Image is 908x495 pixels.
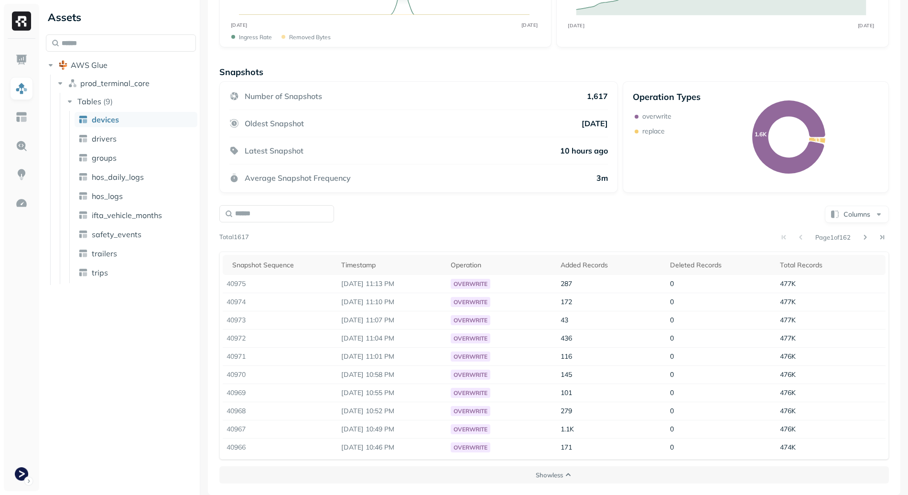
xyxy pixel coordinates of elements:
div: overwrite [451,333,490,343]
p: Aug 20, 2025 10:58 PM [341,370,443,379]
a: devices [75,112,197,127]
img: table [78,230,88,239]
span: 0 [670,443,674,451]
span: 1.1K [561,425,574,433]
p: Operation Types [633,91,701,102]
span: 172 [561,297,572,306]
p: Aug 20, 2025 10:46 PM [341,443,443,452]
div: Snapshot Sequence [232,261,334,270]
img: table [78,115,88,124]
img: table [78,172,88,182]
img: root [58,60,68,70]
td: 40967 [223,420,337,439]
p: 3m [596,173,608,183]
text: 1.6K [755,131,767,138]
span: devices [92,115,119,124]
img: Asset Explorer [15,111,28,123]
p: Total 1617 [219,232,249,242]
div: overwrite [451,406,490,416]
span: 0 [670,388,674,397]
a: safety_events [75,227,197,242]
a: hos_logs [75,188,197,204]
span: 0 [670,425,674,433]
span: 476K [780,407,796,415]
p: Aug 20, 2025 11:10 PM [341,297,443,307]
img: table [78,153,88,163]
div: Added Records [561,261,662,270]
div: overwrite [451,297,490,307]
tspan: [DATE] [521,22,538,28]
span: 0 [670,352,674,361]
button: Tables(9) [65,94,197,109]
td: 40974 [223,293,337,311]
div: overwrite [451,388,490,398]
span: 145 [561,370,572,379]
p: [DATE] [582,119,608,128]
img: Insights [15,168,28,181]
span: 0 [670,334,674,342]
p: 1,617 [587,91,608,101]
a: hos_daily_logs [75,169,197,185]
div: overwrite [451,370,490,380]
a: ifta_vehicle_months [75,208,197,223]
button: AWS Glue [46,57,196,73]
span: 287 [561,279,572,288]
img: table [78,191,88,201]
img: Dashboard [15,54,28,66]
span: 279 [561,407,572,415]
p: Snapshots [219,66,263,77]
div: Deleted Records [670,261,772,270]
span: 476K [780,388,796,397]
td: 40969 [223,384,337,402]
img: namespace [68,78,77,88]
div: overwrite [451,315,490,325]
div: Operation [451,261,552,270]
span: 0 [670,279,674,288]
img: Terminal [15,467,28,481]
span: 0 [670,407,674,415]
div: overwrite [451,442,490,452]
p: Aug 20, 2025 10:49 PM [341,425,443,434]
p: 10 hours ago [560,146,608,155]
div: overwrite [451,352,490,362]
div: Timestamp [341,261,443,270]
span: groups [92,153,117,163]
td: 40970 [223,366,337,384]
a: trailers [75,246,197,261]
img: table [78,210,88,220]
span: 477K [780,334,796,342]
p: replace [642,127,665,136]
button: Columns [825,206,889,223]
span: 477K [780,316,796,324]
span: hos_daily_logs [92,172,144,182]
p: Aug 20, 2025 11:01 PM [341,352,443,361]
p: ( 9 ) [103,97,113,106]
p: Aug 20, 2025 11:07 PM [341,316,443,325]
tspan: [DATE] [858,22,875,28]
td: 40966 [223,439,337,457]
a: drivers [75,131,197,146]
span: Tables [77,97,101,106]
tspan: [DATE] [230,22,247,28]
span: safety_events [92,230,141,239]
span: ifta_vehicle_months [92,210,162,220]
td: 40972 [223,330,337,348]
p: Aug 20, 2025 10:52 PM [341,407,443,416]
p: Aug 20, 2025 11:04 PM [341,334,443,343]
span: 43 [561,316,568,324]
p: Aug 20, 2025 11:13 PM [341,279,443,288]
span: 171 [561,443,572,451]
p: Removed bytes [289,33,331,41]
img: Query Explorer [15,140,28,152]
span: 476K [780,425,796,433]
img: table [78,268,88,277]
p: Average Snapshot Frequency [245,173,351,183]
button: Showless [219,466,889,484]
td: 40971 [223,348,337,366]
div: Assets [46,10,196,25]
a: groups [75,150,197,165]
tspan: [DATE] [568,22,585,28]
span: trips [92,268,108,277]
p: Latest Snapshot [245,146,303,155]
img: table [78,134,88,143]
